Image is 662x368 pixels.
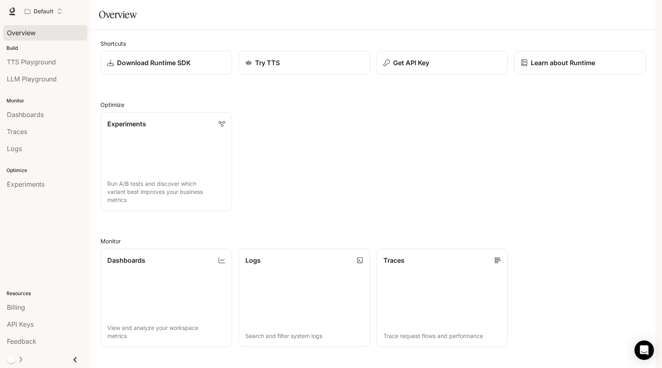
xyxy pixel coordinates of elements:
p: Logs [245,255,261,265]
button: Get API Key [377,51,508,74]
p: Get API Key [393,58,429,68]
a: Learn about Runtime [514,51,646,74]
h2: Monitor [100,237,646,245]
h1: Overview [99,6,136,23]
h2: Shortcuts [100,39,646,48]
div: Open Intercom Messenger [634,340,654,360]
p: Experiments [107,119,146,129]
a: Try TTS [238,51,370,74]
p: Learn about Runtime [531,58,595,68]
a: ExperimentsRun A/B tests and discover which variant best improves your business metrics [100,112,232,211]
p: Run A/B tests and discover which variant best improves your business metrics [107,180,225,204]
p: Try TTS [255,58,280,68]
p: Traces [383,255,404,265]
button: Open workspace menu [21,3,66,19]
p: View and analyze your workspace metrics [107,324,225,340]
a: LogsSearch and filter system logs [238,249,370,347]
p: Search and filter system logs [245,332,363,340]
p: Download Runtime SDK [117,58,191,68]
a: Download Runtime SDK [100,51,232,74]
h2: Optimize [100,100,646,109]
a: TracesTrace request flows and performance [377,249,508,347]
a: DashboardsView and analyze your workspace metrics [100,249,232,347]
p: Trace request flows and performance [383,332,501,340]
p: Default [34,8,53,15]
p: Dashboards [107,255,145,265]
